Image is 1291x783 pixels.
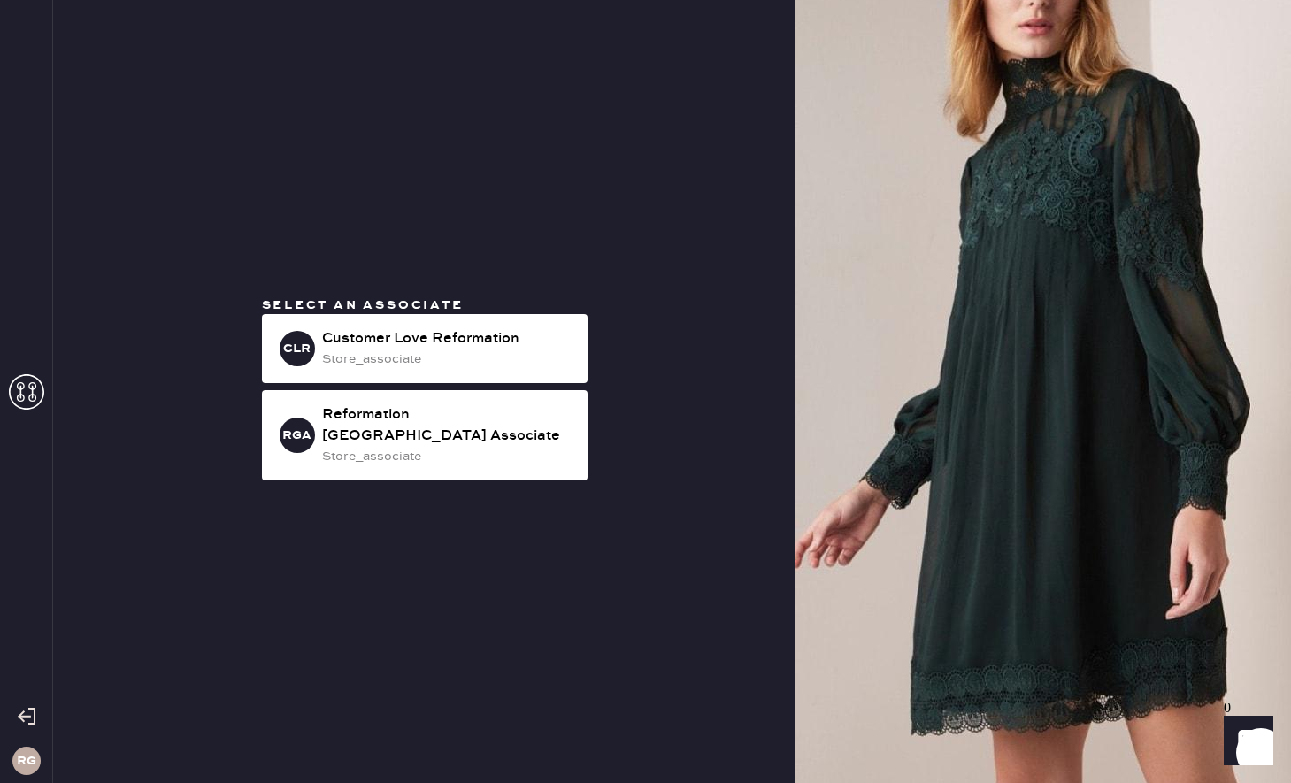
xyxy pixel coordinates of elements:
[262,297,464,313] span: Select an associate
[322,404,573,447] div: Reformation [GEOGRAPHIC_DATA] Associate
[1207,703,1283,779] iframe: Front Chat
[322,447,573,466] div: store_associate
[282,429,311,441] h3: RGA
[17,755,36,767] h3: RG
[322,328,573,349] div: Customer Love Reformation
[322,349,573,369] div: store_associate
[283,342,311,355] h3: CLR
